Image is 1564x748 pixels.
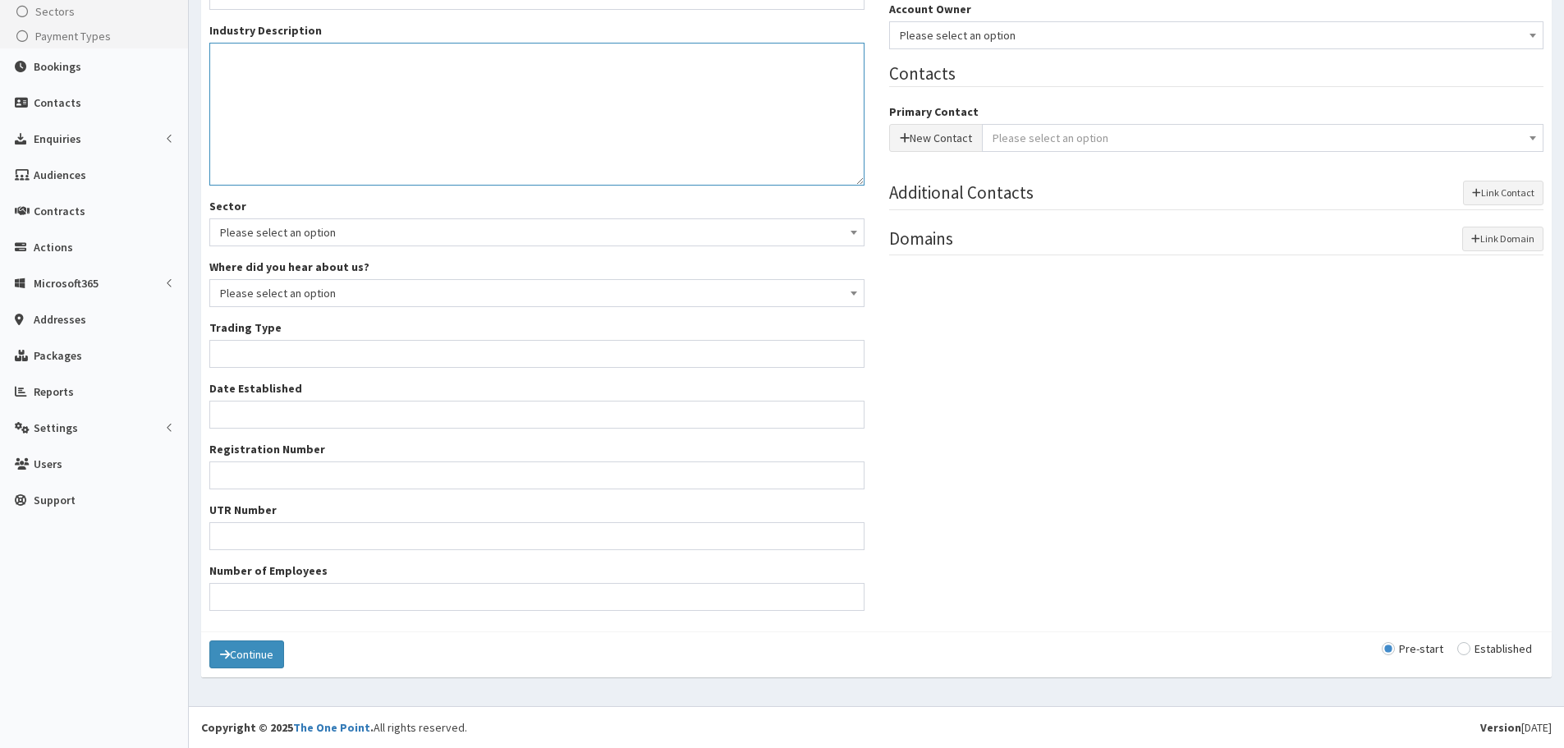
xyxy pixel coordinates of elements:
[889,103,979,120] label: Primary Contact
[34,312,86,327] span: Addresses
[889,181,1544,209] legend: Additional Contacts
[201,720,374,735] strong: Copyright © 2025 .
[889,124,983,152] button: New Contact
[1480,720,1521,735] b: Version
[993,131,1108,145] span: Please select an option
[889,21,1544,49] span: Please select an option
[34,95,81,110] span: Contacts
[889,1,971,17] label: Account Owner
[293,720,370,735] a: The One Point
[34,384,74,399] span: Reports
[34,167,86,182] span: Audiences
[1463,181,1543,205] button: Link Contact
[34,493,76,507] span: Support
[34,348,82,363] span: Packages
[209,279,865,307] span: Please select an option
[34,420,78,435] span: Settings
[209,319,282,336] label: Trading Type
[889,227,1544,255] legend: Domains
[35,4,75,19] span: Sectors
[209,441,325,457] label: Registration Number
[889,62,1544,87] legend: Contacts
[1457,643,1532,654] label: Established
[34,457,62,471] span: Users
[209,218,865,246] span: Please select an option
[220,221,854,244] span: Please select an option
[34,59,81,74] span: Bookings
[1462,227,1543,251] button: Link Domain
[220,282,854,305] span: Please select an option
[209,198,246,214] label: Sector
[1382,643,1443,654] label: Pre-start
[35,29,111,44] span: Payment Types
[1480,719,1552,736] div: [DATE]
[34,131,81,146] span: Enquiries
[209,22,322,39] label: Industry Description
[189,706,1564,748] footer: All rights reserved.
[209,380,302,397] label: Date Established
[900,24,1534,47] span: Please select an option
[34,276,99,291] span: Microsoft365
[209,562,328,579] label: Number of Employees
[209,640,284,668] button: Continue
[209,502,277,518] label: UTR Number
[209,259,369,275] label: Where did you hear about us?
[34,204,85,218] span: Contracts
[4,24,188,48] a: Payment Types
[34,240,73,255] span: Actions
